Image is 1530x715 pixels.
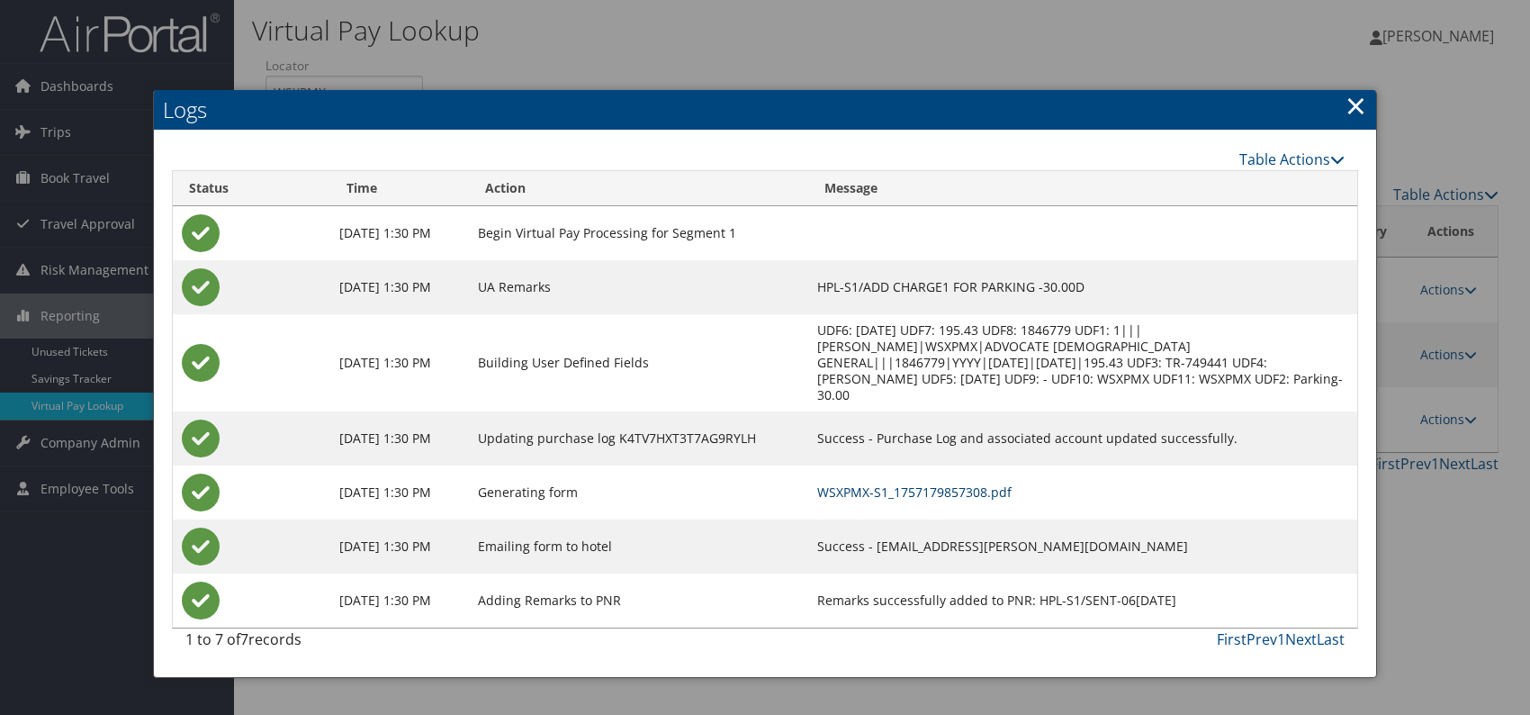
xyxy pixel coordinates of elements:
[330,260,469,314] td: [DATE] 1:30 PM
[808,314,1357,412] td: UDF6: [DATE] UDF7: 195.43 UDF8: 1846779 UDF1: 1|||[PERSON_NAME]|WSXPMX|ADVOCATE [DEMOGRAPHIC_DATA...
[330,171,469,206] th: Time: activate to sort column ascending
[817,484,1012,501] a: WSXPMX-S1_1757179857308.pdf
[330,574,469,628] td: [DATE] 1:30 PM
[469,260,808,314] td: UA Remarks
[1239,149,1345,169] a: Table Actions
[1317,629,1345,649] a: Last
[330,466,469,520] td: [DATE] 1:30 PM
[1277,629,1285,649] a: 1
[330,520,469,574] td: [DATE] 1:30 PM
[469,520,808,574] td: Emailing form to hotel
[240,629,248,649] span: 7
[808,171,1357,206] th: Message: activate to sort column ascending
[469,466,808,520] td: Generating form
[330,314,469,412] td: [DATE] 1:30 PM
[173,171,330,206] th: Status: activate to sort column ascending
[1345,87,1366,123] a: Close
[154,90,1376,130] h2: Logs
[808,412,1357,466] td: Success - Purchase Log and associated account updated successfully.
[330,412,469,466] td: [DATE] 1:30 PM
[808,260,1357,314] td: HPL-S1/ADD CHARGE1 FOR PARKING -30.00D
[1246,629,1277,649] a: Prev
[330,206,469,260] td: [DATE] 1:30 PM
[469,171,808,206] th: Action: activate to sort column ascending
[469,206,808,260] td: Begin Virtual Pay Processing for Segment 1
[469,574,808,628] td: Adding Remarks to PNR
[1217,629,1246,649] a: First
[808,520,1357,574] td: Success - [EMAIL_ADDRESS][PERSON_NAME][DOMAIN_NAME]
[1285,629,1317,649] a: Next
[469,314,808,412] td: Building User Defined Fields
[469,412,808,466] td: Updating purchase log K4TV7HXT3T7AG9RYLH
[808,574,1357,628] td: Remarks successfully added to PNR: HPL-S1/SENT-06[DATE]
[185,629,455,659] div: 1 to 7 of records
